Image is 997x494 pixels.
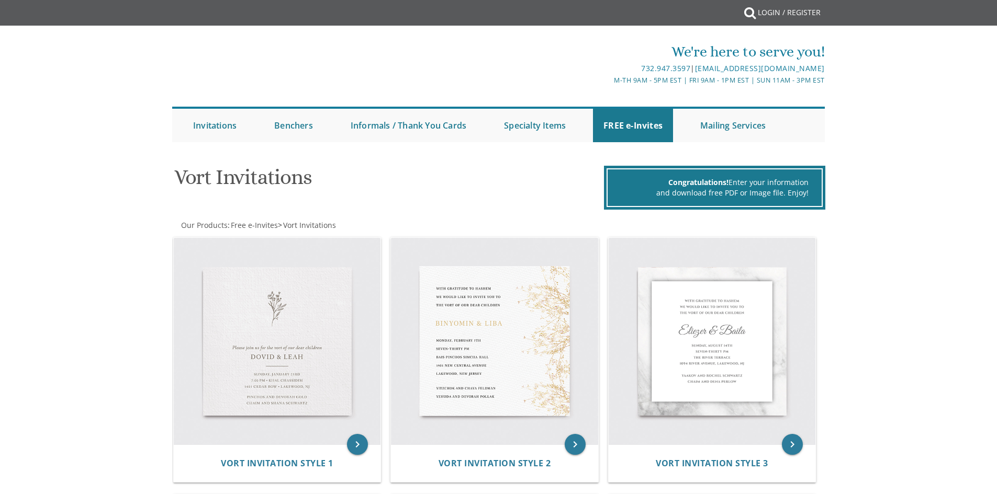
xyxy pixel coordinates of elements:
[283,220,336,230] span: Vort Invitations
[494,109,576,142] a: Specialty Items
[668,177,729,187] span: Congratulations!
[347,434,368,455] a: keyboard_arrow_right
[390,41,825,62] div: We're here to serve you!
[439,457,551,469] span: Vort Invitation Style 2
[340,109,477,142] a: Informals / Thank You Cards
[230,220,278,230] a: Free e-Invites
[565,434,586,455] a: keyboard_arrow_right
[656,457,768,469] span: Vort Invitation Style 3
[391,238,598,445] img: Vort Invitation Style 2
[690,109,776,142] a: Mailing Services
[264,109,323,142] a: Benchers
[282,220,336,230] a: Vort Invitations
[593,109,673,142] a: FREE e-Invites
[609,238,816,445] img: Vort Invitation Style 3
[656,458,768,468] a: Vort Invitation Style 3
[390,62,825,75] div: |
[221,457,333,469] span: Vort Invitation Style 1
[172,220,499,231] div: :
[695,63,825,73] a: [EMAIL_ADDRESS][DOMAIN_NAME]
[221,458,333,468] a: Vort Invitation Style 1
[621,188,809,198] div: and download free PDF or Image file. Enjoy!
[278,220,336,230] span: >
[390,75,825,86] div: M-Th 9am - 5pm EST | Fri 9am - 1pm EST | Sun 11am - 3pm EST
[180,220,228,230] a: Our Products
[782,434,803,455] a: keyboard_arrow_right
[183,109,247,142] a: Invitations
[439,458,551,468] a: Vort Invitation Style 2
[641,63,690,73] a: 732.947.3597
[174,238,381,445] img: Vort Invitation Style 1
[621,177,809,188] div: Enter your information
[231,220,278,230] span: Free e-Invites
[174,166,601,197] h1: Vort Invitations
